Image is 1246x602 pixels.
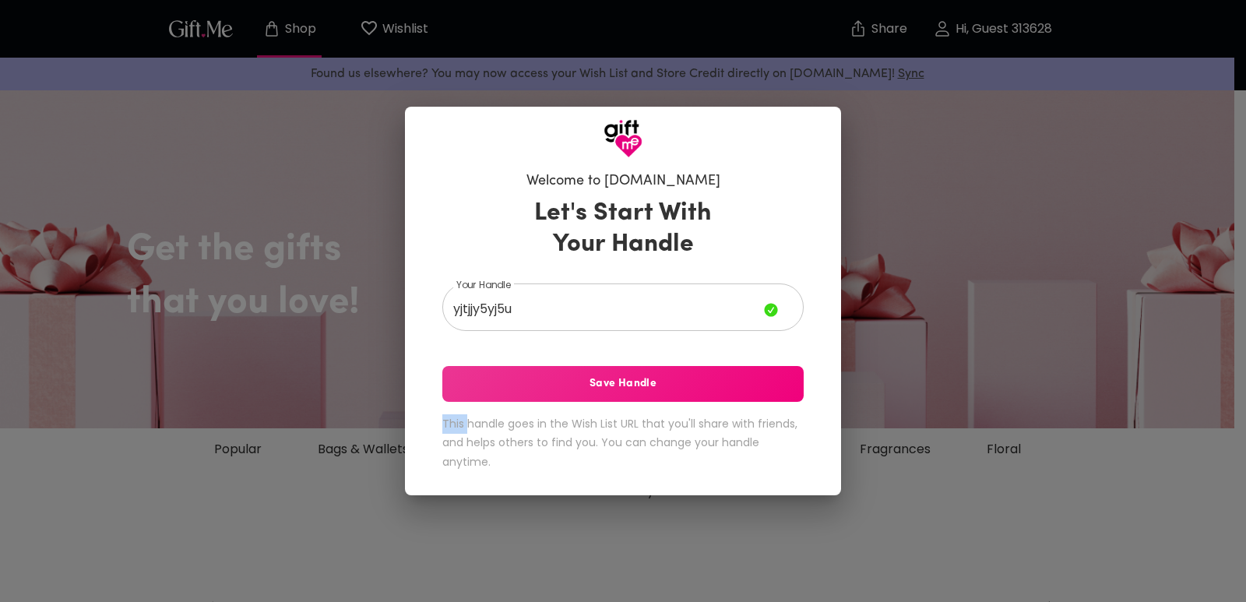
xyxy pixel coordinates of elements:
[526,172,720,191] h6: Welcome to [DOMAIN_NAME]
[442,375,804,393] span: Save Handle
[442,366,804,402] button: Save Handle
[515,198,731,260] h3: Let's Start With Your Handle
[442,287,764,331] input: Your Handle
[604,119,642,158] img: GiftMe Logo
[442,414,804,472] h6: This handle goes in the Wish List URL that you'll share with friends, and helps others to find yo...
